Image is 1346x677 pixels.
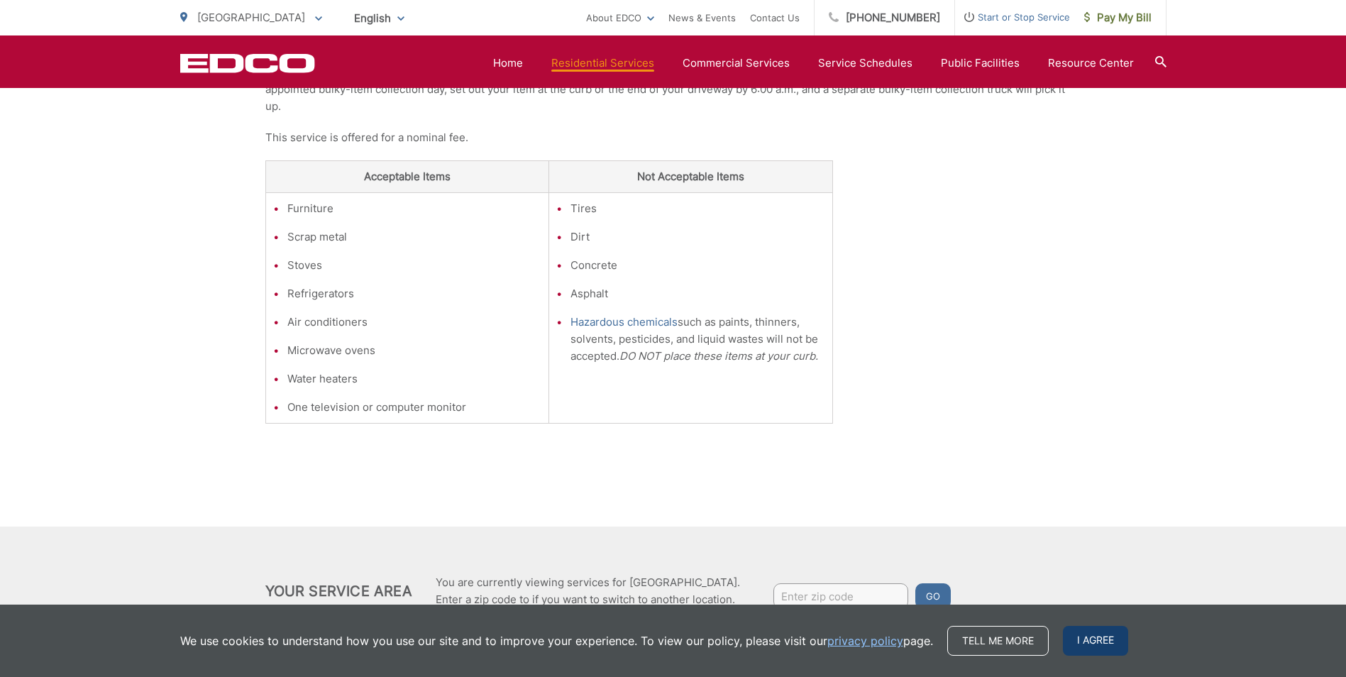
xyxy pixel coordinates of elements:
li: Water heaters [287,370,542,387]
li: such as paints, thinners, solvents, pesticides, and liquid wastes will not be accepted. [570,314,825,365]
a: Commercial Services [683,55,790,72]
li: Stoves [287,257,542,274]
li: Tires [570,200,825,217]
p: Bulky Item Pickup is a service offered by EDCO for large items generated from within your home. T... [265,64,1081,115]
p: We use cookies to understand how you use our site and to improve your experience. To view our pol... [180,632,933,649]
a: privacy policy [827,632,903,649]
h2: Your Service Area [265,583,412,600]
a: EDCD logo. Return to the homepage. [180,53,315,73]
a: Service Schedules [818,55,912,72]
li: Scrap metal [287,229,542,246]
span: [GEOGRAPHIC_DATA] [197,11,305,24]
li: Refrigerators [287,285,542,302]
li: Asphalt [570,285,825,302]
strong: Acceptable Items [364,170,451,183]
strong: Not Acceptable Items [637,170,744,183]
p: You are currently viewing services for [GEOGRAPHIC_DATA]. Enter a zip code to if you want to swit... [436,574,740,608]
em: DO NOT place these items at your curb. [619,349,818,363]
li: Concrete [570,257,825,274]
li: Dirt [570,229,825,246]
a: Resource Center [1048,55,1134,72]
li: Furniture [287,200,542,217]
span: Pay My Bill [1084,9,1152,26]
button: Go [915,583,951,609]
a: News & Events [668,9,736,26]
p: This service is offered for a nominal fee. [265,129,1081,146]
a: Contact Us [750,9,800,26]
a: Home [493,55,523,72]
input: Enter zip code [773,583,908,609]
a: About EDCO [586,9,654,26]
a: Public Facilities [941,55,1020,72]
li: Air conditioners [287,314,542,331]
span: I agree [1063,626,1128,656]
li: One television or computer monitor [287,399,542,416]
a: Tell me more [947,626,1049,656]
span: English [343,6,415,31]
a: Hazardous chemicals [570,314,678,331]
li: Microwave ovens [287,342,542,359]
a: Residential Services [551,55,654,72]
